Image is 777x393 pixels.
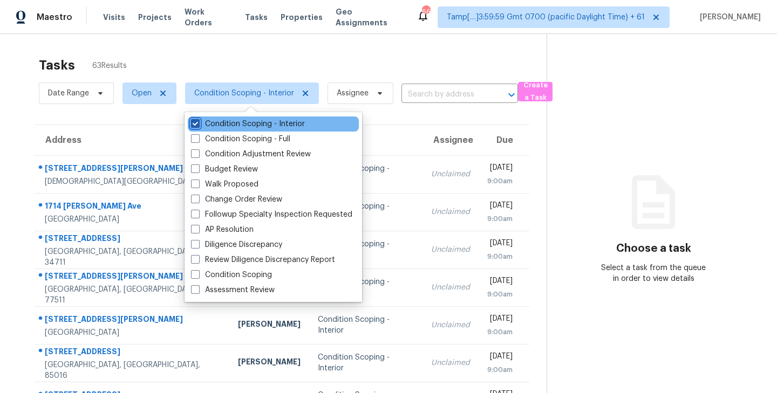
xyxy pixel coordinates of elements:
div: Unclaimed [431,206,470,217]
button: Open [504,87,519,102]
div: Unclaimed [431,169,470,180]
div: [DATE] [487,162,513,176]
div: Unclaimed [431,282,470,293]
div: [STREET_ADDRESS][PERSON_NAME] [45,314,221,327]
div: 9:00am [487,176,513,187]
div: 9:00am [487,213,513,224]
label: Condition Scoping [191,270,272,280]
div: 668 [422,6,430,17]
h2: Tasks [39,60,75,71]
th: Due [479,125,529,155]
div: 1714 [PERSON_NAME] Ave [45,201,221,214]
div: 9:00am [487,289,513,300]
div: [GEOGRAPHIC_DATA] [45,214,221,225]
div: [STREET_ADDRESS][PERSON_NAME] [45,271,221,284]
label: Condition Scoping - Interior [191,119,305,129]
span: Maestro [37,12,72,23]
span: 63 Results [92,60,127,71]
label: Condition Scoping - Full [191,134,290,144]
span: Assignee [337,88,369,99]
div: [DEMOGRAPHIC_DATA][GEOGRAPHIC_DATA] [45,176,221,187]
span: Date Range [48,88,89,99]
div: Condition Scoping - Interior [318,277,414,298]
div: 9:00am [487,251,513,262]
span: Projects [138,12,172,23]
label: Condition Adjustment Review [191,149,311,160]
span: Condition Scoping - Interior [194,88,294,99]
div: [DATE] [487,200,513,213]
th: Type [309,125,422,155]
h3: Choose a task [616,243,691,254]
label: Diligence Discrepancy [191,239,282,250]
span: [PERSON_NAME] [696,12,761,23]
div: [PERSON_NAME] [238,319,301,332]
span: Work Orders [185,6,232,28]
div: 9:00am [487,364,513,375]
div: 9:00am [487,327,513,337]
div: Condition Scoping - Interior [318,239,414,260]
div: [DATE] [487,275,513,289]
span: Tamp[…]3:59:59 Gmt 0700 (pacific Daylight Time) + 61 [447,12,645,23]
div: [DATE] [487,313,513,327]
div: Condition Scoping - Interior [318,314,414,336]
label: Walk Proposed [191,179,258,190]
div: [GEOGRAPHIC_DATA], [GEOGRAPHIC_DATA], 34711 [45,246,221,268]
div: Condition Scoping - Interior [318,201,414,223]
div: [PERSON_NAME] [238,356,301,370]
th: Address [35,125,229,155]
div: [GEOGRAPHIC_DATA], [GEOGRAPHIC_DATA], 85016 [45,360,221,381]
div: [DATE] [487,351,513,364]
div: Condition Scoping - Interior [318,163,414,185]
span: Visits [103,12,125,23]
div: [DATE] [487,238,513,251]
th: Assignee [422,125,479,155]
div: Condition Scoping - Interior [318,352,414,374]
input: Search by address [401,86,488,103]
div: [STREET_ADDRESS][PERSON_NAME] [45,163,221,176]
label: Review Diligence Discrepancy Report [191,254,335,265]
span: Tasks [245,13,268,21]
span: Open [132,88,152,99]
div: [STREET_ADDRESS] [45,233,221,246]
div: Unclaimed [431,357,470,368]
label: Assessment Review [191,285,275,295]
label: Budget Review [191,164,258,175]
button: Create a Task [518,82,553,101]
label: AP Resolution [191,224,254,235]
div: [STREET_ADDRESS] [45,346,221,360]
span: Create a Task [523,79,547,104]
span: Geo Assignments [336,6,404,28]
label: Followup Specialty Inspection Requested [191,209,352,220]
div: [GEOGRAPHIC_DATA], [GEOGRAPHIC_DATA], 77511 [45,284,221,306]
span: Properties [281,12,323,23]
div: Unclaimed [431,320,470,330]
label: Change Order Review [191,194,282,205]
div: Unclaimed [431,244,470,255]
div: Select a task from the queue in order to view details [601,263,707,284]
div: [GEOGRAPHIC_DATA] [45,327,221,338]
